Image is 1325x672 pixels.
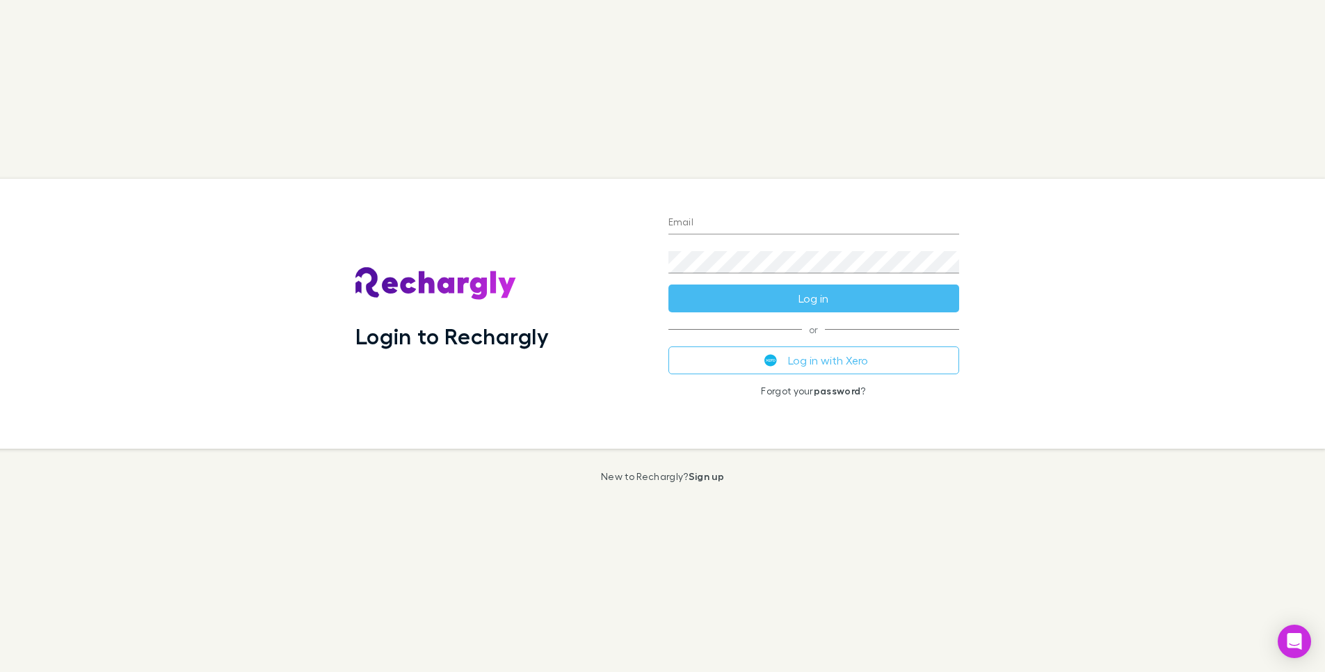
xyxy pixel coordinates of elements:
h1: Login to Rechargly [355,323,549,349]
span: or [668,329,959,330]
p: New to Rechargly? [601,471,724,482]
div: Open Intercom Messenger [1278,625,1311,658]
img: Xero's logo [764,354,777,367]
p: Forgot your ? [668,385,959,397]
button: Log in [668,285,959,312]
a: Sign up [689,470,724,482]
button: Log in with Xero [668,346,959,374]
img: Rechargly's Logo [355,267,517,301]
a: password [814,385,861,397]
